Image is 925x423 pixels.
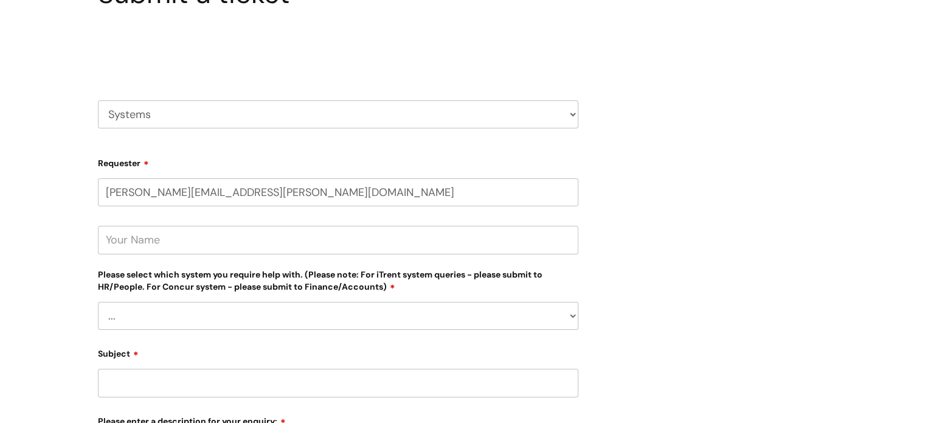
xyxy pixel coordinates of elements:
input: Your Name [98,226,578,254]
h2: Select issue type [98,38,578,61]
input: Email [98,178,578,206]
label: Requester [98,154,578,169]
label: Please select which system you require help with. (Please note: For iTrent system queries - pleas... [98,267,578,292]
label: Subject [98,344,578,359]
